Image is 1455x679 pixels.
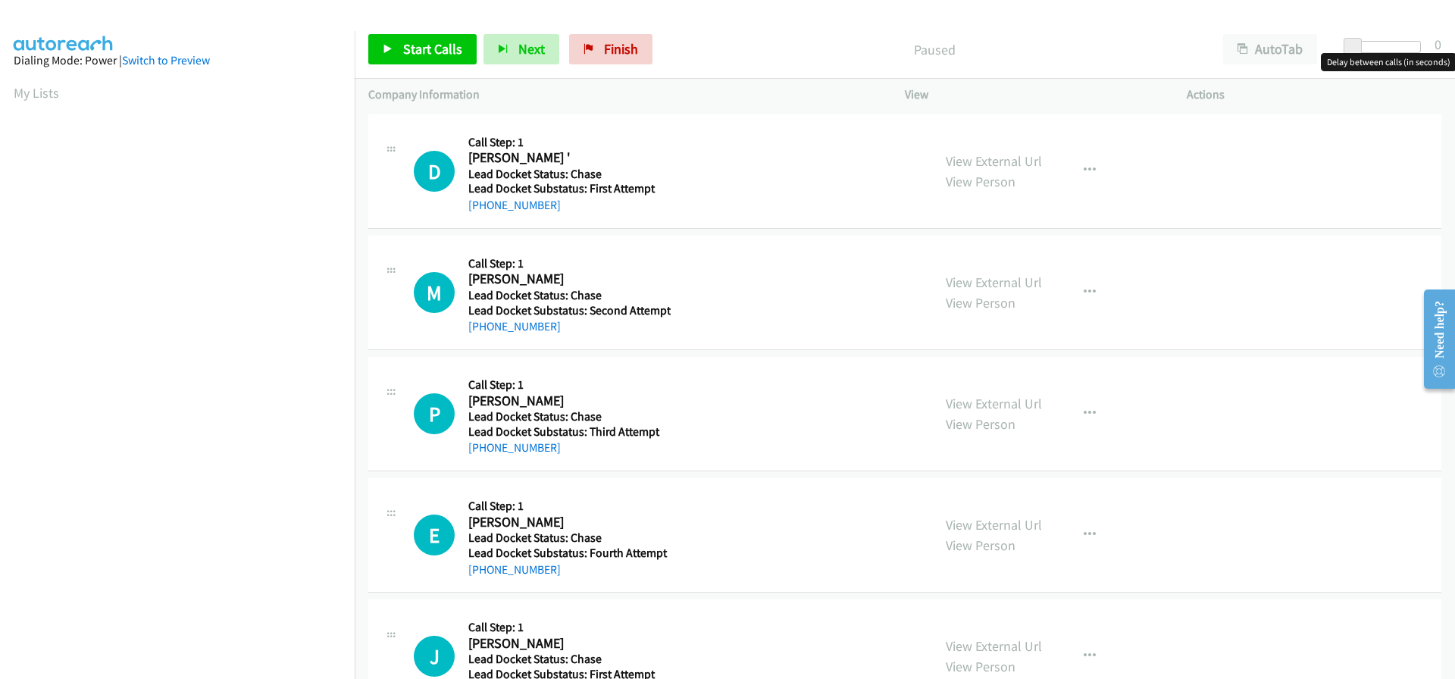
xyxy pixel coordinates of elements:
[468,135,670,150] h5: Call Step: 1
[946,274,1042,291] a: View External Url
[368,86,878,104] p: Company Information
[414,393,455,434] h1: P
[946,415,1015,433] a: View Person
[468,514,670,531] h2: [PERSON_NAME]
[946,395,1042,412] a: View External Url
[414,515,455,555] h1: E
[468,288,671,303] h5: Lead Docket Status: Chase
[403,40,462,58] span: Start Calls
[946,658,1015,675] a: View Person
[122,53,210,67] a: Switch to Preview
[946,152,1042,170] a: View External Url
[468,149,670,167] h2: [PERSON_NAME] '
[468,181,670,196] h5: Lead Docket Substatus: First Attempt
[946,637,1042,655] a: View External Url
[468,652,670,667] h5: Lead Docket Status: Chase
[414,151,455,192] h1: D
[946,537,1015,554] a: View Person
[569,34,652,64] a: Finish
[468,546,670,561] h5: Lead Docket Substatus: Fourth Attempt
[1187,86,1441,104] p: Actions
[414,636,455,677] h1: J
[905,86,1159,104] p: View
[483,34,559,64] button: Next
[468,198,561,212] a: [PHONE_NUMBER]
[946,516,1042,533] a: View External Url
[468,377,670,393] h5: Call Step: 1
[468,303,671,318] h5: Lead Docket Substatus: Second Attempt
[1411,279,1455,399] iframe: Resource Center
[468,562,561,577] a: [PHONE_NUMBER]
[468,620,670,635] h5: Call Step: 1
[368,34,477,64] a: Start Calls
[414,151,455,192] div: The call is yet to be attempted
[414,272,455,313] h1: M
[468,499,670,514] h5: Call Step: 1
[468,167,670,182] h5: Lead Docket Status: Chase
[468,271,670,288] h2: [PERSON_NAME]
[468,393,670,410] h2: [PERSON_NAME]
[673,39,1196,60] p: Paused
[468,440,561,455] a: [PHONE_NUMBER]
[468,409,670,424] h5: Lead Docket Status: Chase
[1435,34,1441,55] div: 0
[414,515,455,555] div: The call is yet to be attempted
[414,272,455,313] div: The call is yet to be attempted
[414,636,455,677] div: The call is yet to be attempted
[14,52,341,70] div: Dialing Mode: Power |
[468,530,670,546] h5: Lead Docket Status: Chase
[1223,34,1317,64] button: AutoTab
[604,40,638,58] span: Finish
[468,256,671,271] h5: Call Step: 1
[468,424,670,440] h5: Lead Docket Substatus: Third Attempt
[518,40,545,58] span: Next
[414,393,455,434] div: The call is yet to be attempted
[946,173,1015,190] a: View Person
[468,319,561,333] a: [PHONE_NUMBER]
[946,294,1015,311] a: View Person
[468,635,670,652] h2: [PERSON_NAME]
[14,84,59,102] a: My Lists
